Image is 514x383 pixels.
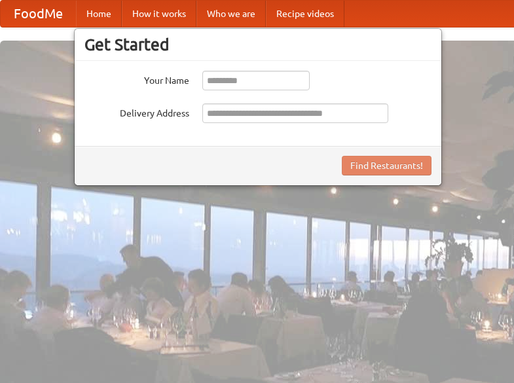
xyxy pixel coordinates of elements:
[1,1,76,27] a: FoodMe
[266,1,344,27] a: Recipe videos
[84,71,189,87] label: Your Name
[76,1,122,27] a: Home
[342,156,431,175] button: Find Restaurants!
[122,1,196,27] a: How it works
[196,1,266,27] a: Who we are
[84,35,431,54] h3: Get Started
[84,103,189,120] label: Delivery Address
